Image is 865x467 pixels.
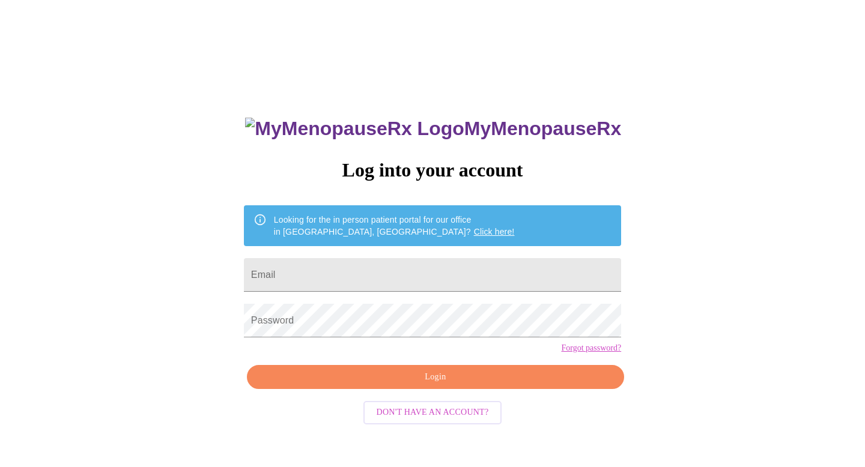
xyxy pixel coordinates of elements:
[561,343,621,353] a: Forgot password?
[363,401,502,424] button: Don't have an account?
[261,370,610,385] span: Login
[360,406,505,417] a: Don't have an account?
[274,209,515,243] div: Looking for the in person patient portal for our office in [GEOGRAPHIC_DATA], [GEOGRAPHIC_DATA]?
[474,227,515,237] a: Click here!
[245,118,621,140] h3: MyMenopauseRx
[244,159,621,181] h3: Log into your account
[247,365,624,390] button: Login
[377,405,489,420] span: Don't have an account?
[245,118,464,140] img: MyMenopauseRx Logo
